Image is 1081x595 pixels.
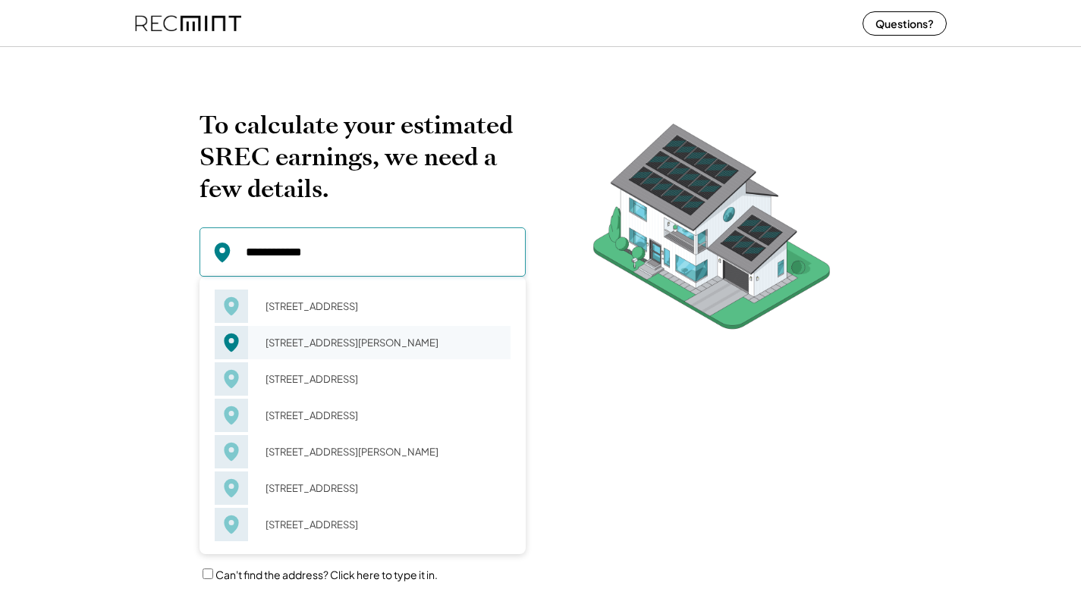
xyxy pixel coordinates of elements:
div: [STREET_ADDRESS] [256,405,511,426]
img: RecMintArtboard%207.png [564,109,859,352]
div: [STREET_ADDRESS] [256,514,511,535]
div: [STREET_ADDRESS] [256,478,511,499]
img: recmint-logotype%403x%20%281%29.jpeg [135,3,241,43]
label: Can't find the address? Click here to type it in. [215,568,438,581]
button: Questions? [863,11,947,36]
div: [STREET_ADDRESS][PERSON_NAME] [256,332,511,353]
div: [STREET_ADDRESS][PERSON_NAME] [256,441,511,462]
div: [STREET_ADDRESS] [256,368,511,390]
div: [STREET_ADDRESS] [256,296,511,317]
h2: To calculate your estimated SREC earnings, we need a few details. [200,109,526,205]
